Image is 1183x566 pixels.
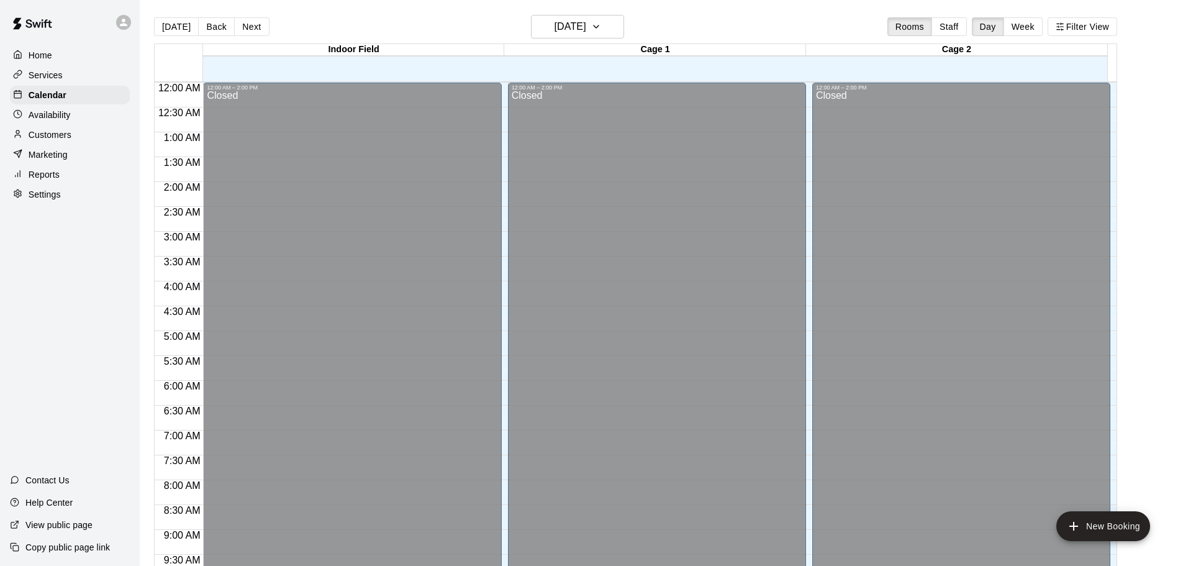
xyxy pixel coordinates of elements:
p: Calendar [29,89,66,101]
button: Staff [931,17,967,36]
a: Calendar [10,86,130,104]
a: Settings [10,185,130,204]
button: Back [198,17,235,36]
button: [DATE] [154,17,199,36]
span: 2:00 AM [161,182,204,193]
a: Home [10,46,130,65]
h6: [DATE] [555,18,586,35]
a: Customers [10,126,130,144]
div: Cage 1 [504,44,805,56]
span: 5:30 AM [161,356,204,367]
span: 3:00 AM [161,232,204,242]
a: Services [10,66,130,84]
span: 2:30 AM [161,207,204,217]
button: [DATE] [531,15,624,39]
span: 1:30 AM [161,157,204,168]
span: 9:30 AM [161,555,204,565]
span: 1:00 AM [161,132,204,143]
p: Reports [29,168,60,181]
p: Marketing [29,148,68,161]
div: 12:00 AM – 2:00 PM [816,84,1107,91]
button: Rooms [887,17,932,36]
p: Help Center [25,496,73,509]
button: add [1056,511,1150,541]
span: 7:00 AM [161,431,204,441]
div: Indoor Field [203,44,504,56]
p: Customers [29,129,71,141]
p: Availability [29,109,71,121]
span: 5:00 AM [161,331,204,342]
div: Cage 2 [806,44,1107,56]
a: Marketing [10,145,130,164]
span: 8:00 AM [161,480,204,491]
p: Contact Us [25,474,70,486]
button: Next [234,17,269,36]
span: 6:30 AM [161,406,204,416]
button: Day [972,17,1004,36]
p: Home [29,49,52,62]
p: Settings [29,188,61,201]
p: Services [29,69,63,81]
span: 4:00 AM [161,281,204,292]
span: 12:00 AM [155,83,204,93]
div: 12:00 AM – 2:00 PM [512,84,802,91]
div: 12:00 AM – 2:00 PM [207,84,497,91]
span: 9:00 AM [161,530,204,541]
span: 3:30 AM [161,257,204,267]
span: 4:30 AM [161,306,204,317]
span: 6:00 AM [161,381,204,391]
a: Availability [10,106,130,124]
span: 8:30 AM [161,505,204,516]
p: View public page [25,519,93,531]
button: Filter View [1048,17,1117,36]
button: Week [1004,17,1043,36]
span: 12:30 AM [155,107,204,118]
a: Reports [10,165,130,184]
p: Copy public page link [25,541,110,554]
span: 7:30 AM [161,455,204,466]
